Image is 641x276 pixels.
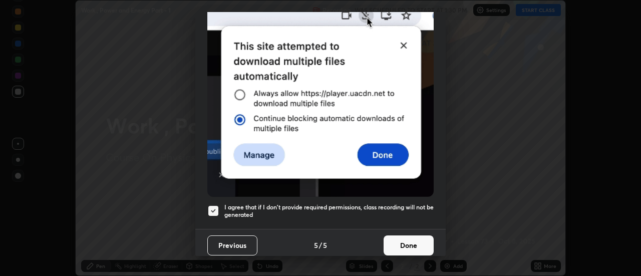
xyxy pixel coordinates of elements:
button: Done [384,235,434,255]
h4: 5 [314,240,318,250]
h4: / [319,240,322,250]
button: Previous [207,235,257,255]
h4: 5 [323,240,327,250]
h5: I agree that if I don't provide required permissions, class recording will not be generated [224,203,434,219]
